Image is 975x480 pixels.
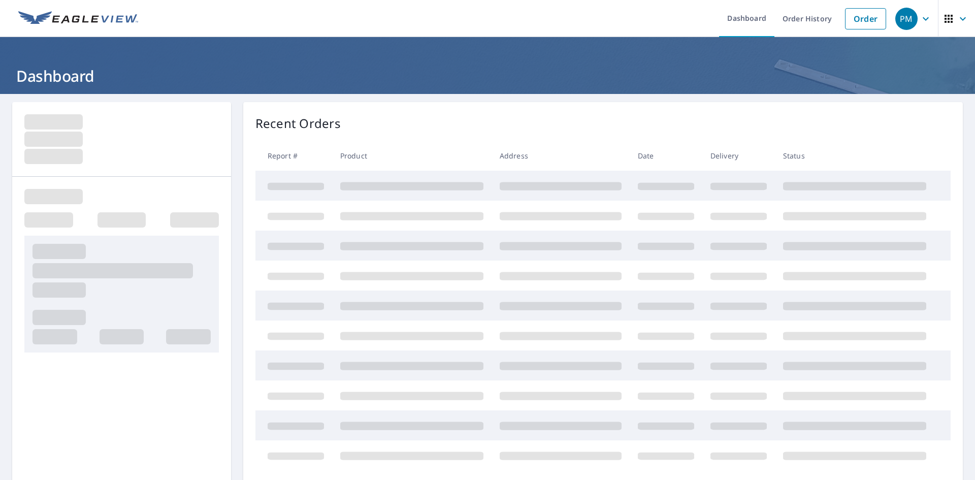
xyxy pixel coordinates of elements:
th: Date [630,141,702,171]
h1: Dashboard [12,66,963,86]
a: Order [845,8,886,29]
th: Address [492,141,630,171]
p: Recent Orders [255,114,341,133]
th: Delivery [702,141,775,171]
th: Report # [255,141,332,171]
img: EV Logo [18,11,138,26]
div: PM [895,8,918,30]
th: Status [775,141,934,171]
th: Product [332,141,492,171]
